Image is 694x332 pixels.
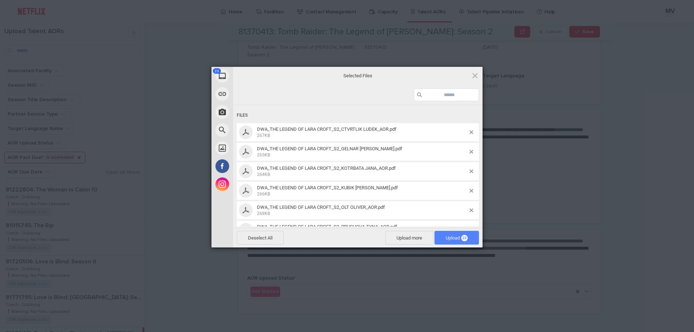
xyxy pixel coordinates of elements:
span: 264KB [257,172,270,177]
span: DWA_THE LEGEND OF LARA CROFT_S2_GELNAR [PERSON_NAME].pdf [257,146,402,151]
div: Web Search [211,121,298,139]
span: Deselect All [237,231,284,245]
span: 23 [461,235,468,241]
span: 268KB [257,211,270,216]
div: My Device [211,67,298,85]
span: Click here or hit ESC to close picker [471,72,479,79]
div: Link (URL) [211,85,298,103]
span: 266KB [257,191,270,197]
span: Selected Files [286,72,430,79]
span: Upload [434,231,479,245]
div: Instagram [211,175,298,193]
span: DWA_THE LEGEND OF LARA CROFT_S2_OLT OLIVER_AOR.pdf [257,204,385,210]
span: 23 [213,68,221,74]
span: DWA_THE LEGEND OF LARA CROFT_S2_KOTRBATA JANA_AOR.pdf [255,165,470,177]
span: DWA_THE LEGEND OF LARA CROFT_S2_KOTRBATA JANA_AOR.pdf [257,165,396,171]
span: 267KB [257,133,270,138]
span: Upload [446,235,468,241]
div: Unsplash [211,139,298,157]
div: Facebook [211,157,298,175]
span: DWA_THE LEGEND OF LARA CROFT_S2_PRUCHOVA TYNA_AOR.pdf [255,224,470,236]
span: DWA_THE LEGEND OF LARA CROFT_S2_GELNAR PETR_AOR.pdf [255,146,470,158]
span: DWA_THE LEGEND OF LARA CROFT_S2_KUBIK [PERSON_NAME].pdf [257,185,398,190]
span: DWA_THE LEGEND OF LARA CROFT_S2_CTVRTLIK LUDEK_AOR.pdf [255,126,470,138]
div: Files [237,109,479,122]
span: DWA_THE LEGEND OF LARA CROFT_S2_PRUCHOVA TYNA_AOR.pdf [257,224,397,229]
div: Take Photo [211,103,298,121]
span: DWA_THE LEGEND OF LARA CROFT_S2_CTVRTLIK LUDEK_AOR.pdf [257,126,397,132]
span: 265KB [257,152,270,158]
span: DWA_THE LEGEND OF LARA CROFT_S2_OLT OLIVER_AOR.pdf [255,204,470,216]
span: DWA_THE LEGEND OF LARA CROFT_S2_KUBIK RUDOLF_AOR.pdf [255,185,470,197]
span: Upload more [385,231,433,245]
